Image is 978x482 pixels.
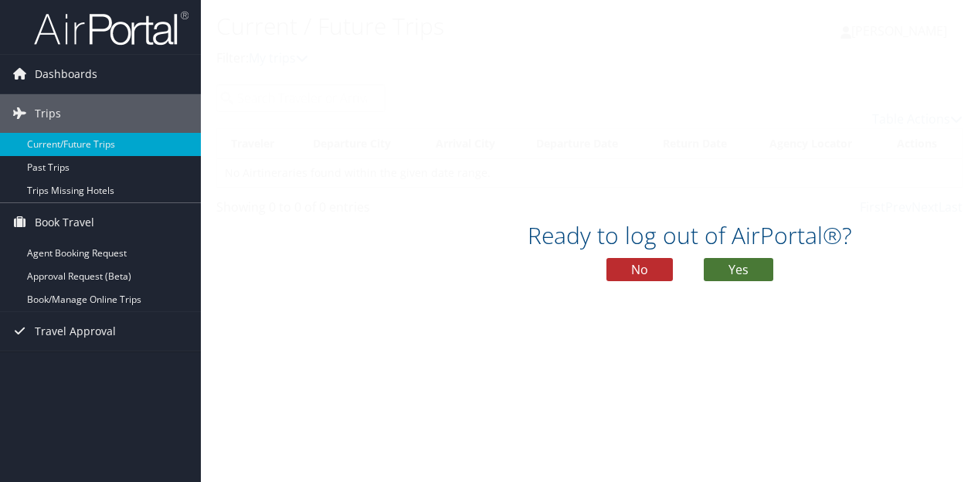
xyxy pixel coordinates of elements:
[34,10,188,46] img: airportal-logo.png
[35,55,97,93] span: Dashboards
[35,203,94,242] span: Book Travel
[606,258,673,281] button: No
[704,258,773,281] button: Yes
[35,312,116,351] span: Travel Approval
[35,94,61,133] span: Trips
